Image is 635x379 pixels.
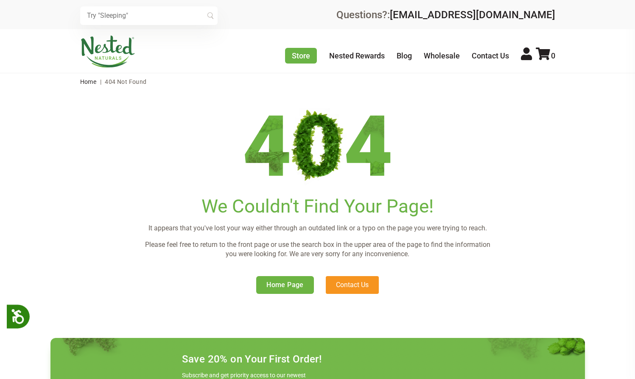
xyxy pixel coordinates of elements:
a: 0 [536,51,555,60]
h4: Save 20% on Your First Order! [182,353,322,365]
img: 404.png [244,107,391,187]
span: | [98,78,104,85]
input: Try "Sleeping" [80,6,218,25]
a: Contact Us [472,51,509,60]
a: Wholesale [424,51,460,60]
p: Please feel free to return to the front page or use the search box in the upper area of the page ... [142,240,493,259]
a: Store [285,48,317,64]
div: Questions?: [336,10,555,20]
a: Nested Rewards [329,51,385,60]
p: It appears that you've lost your way either through an outdated link or a typo on the page you we... [142,224,493,233]
span: 404 Not Found [105,78,146,85]
a: Home [80,78,97,85]
h1: We Couldn't Find Your Page! [142,196,493,217]
a: [EMAIL_ADDRESS][DOMAIN_NAME] [390,9,555,21]
nav: breadcrumbs [80,73,555,90]
span: 0 [551,51,555,60]
a: Home Page [256,276,314,294]
img: Nested Naturals [80,36,135,68]
a: Contact Us [326,276,379,294]
a: Blog [397,51,412,60]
